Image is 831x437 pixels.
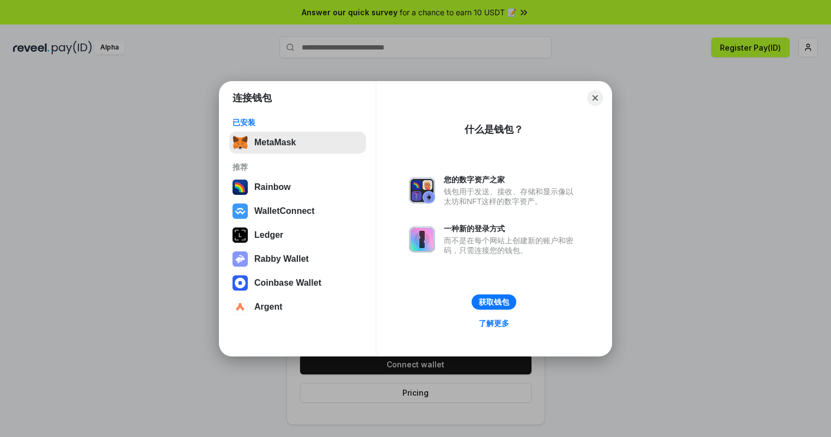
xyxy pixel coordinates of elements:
img: svg+xml,%3Csvg%20xmlns%3D%22http%3A%2F%2Fwww.w3.org%2F2000%2Fsvg%22%20fill%3D%22none%22%20viewBox... [409,226,435,253]
div: 获取钱包 [479,297,509,307]
div: Ledger [254,230,283,240]
button: Ledger [229,224,366,246]
div: 已安装 [233,118,363,127]
div: Coinbase Wallet [254,278,321,288]
div: MetaMask [254,138,296,147]
div: Argent [254,302,283,312]
button: Rainbow [229,176,366,198]
img: svg+xml,%3Csvg%20xmlns%3D%22http%3A%2F%2Fwww.w3.org%2F2000%2Fsvg%22%20fill%3D%22none%22%20viewBox... [233,251,248,267]
img: svg+xml,%3Csvg%20width%3D%2228%22%20height%3D%2228%22%20viewBox%3D%220%200%2028%2028%22%20fill%3D... [233,204,248,219]
div: 钱包用于发送、接收、存储和显示像以太坊和NFT这样的数字资产。 [444,187,579,206]
h1: 连接钱包 [233,91,272,104]
button: Close [588,90,603,106]
button: 获取钱包 [472,294,516,310]
img: svg+xml,%3Csvg%20width%3D%22120%22%20height%3D%22120%22%20viewBox%3D%220%200%20120%20120%22%20fil... [233,180,248,195]
button: WalletConnect [229,200,366,222]
button: Argent [229,296,366,318]
img: svg+xml,%3Csvg%20fill%3D%22none%22%20height%3D%2233%22%20viewBox%3D%220%200%2035%2033%22%20width%... [233,135,248,150]
div: 而不是在每个网站上创建新的账户和密码，只需连接您的钱包。 [444,236,579,255]
div: WalletConnect [254,206,315,216]
button: Coinbase Wallet [229,272,366,294]
div: Rabby Wallet [254,254,309,264]
img: svg+xml,%3Csvg%20xmlns%3D%22http%3A%2F%2Fwww.w3.org%2F2000%2Fsvg%22%20fill%3D%22none%22%20viewBox... [409,177,435,204]
div: 什么是钱包？ [465,123,523,136]
a: 了解更多 [472,316,516,330]
img: svg+xml,%3Csvg%20xmlns%3D%22http%3A%2F%2Fwww.w3.org%2F2000%2Fsvg%22%20width%3D%2228%22%20height%3... [233,227,248,243]
div: 推荐 [233,162,363,172]
div: 一种新的登录方式 [444,224,579,233]
button: Rabby Wallet [229,248,366,270]
img: svg+xml,%3Csvg%20width%3D%2228%22%20height%3D%2228%22%20viewBox%3D%220%200%2028%2028%22%20fill%3D... [233,299,248,315]
div: 您的数字资产之家 [444,175,579,184]
img: svg+xml,%3Csvg%20width%3D%2228%22%20height%3D%2228%22%20viewBox%3D%220%200%2028%2028%22%20fill%3D... [233,275,248,291]
div: 了解更多 [479,318,509,328]
div: Rainbow [254,182,291,192]
button: MetaMask [229,132,366,153]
